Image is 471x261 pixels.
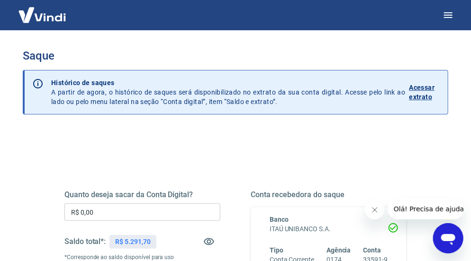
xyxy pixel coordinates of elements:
iframe: Botão para abrir a janela de mensagens [433,223,463,253]
span: Tipo [270,246,283,254]
p: R$ 5.291,70 [115,237,150,247]
h5: Saldo total*: [64,237,106,246]
h6: ITAÚ UNIBANCO S.A. [270,224,388,234]
p: A partir de agora, o histórico de saques será disponibilizado no extrato da sua conta digital. Ac... [51,78,405,106]
span: Banco [270,216,289,223]
span: Olá! Precisa de ajuda? [6,7,80,14]
h5: Conta recebedora do saque [251,190,407,200]
span: Agência [326,246,351,254]
h5: Quanto deseja sacar da Conta Digital? [64,190,220,200]
h3: Saque [23,49,448,62]
a: Acessar extrato [409,78,440,106]
iframe: Mensagem da empresa [388,199,463,219]
iframe: Fechar mensagem [365,200,384,219]
p: Histórico de saques [51,78,405,87]
p: Acessar extrato [409,83,440,102]
img: Vindi [11,0,73,29]
span: Conta [363,246,381,254]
